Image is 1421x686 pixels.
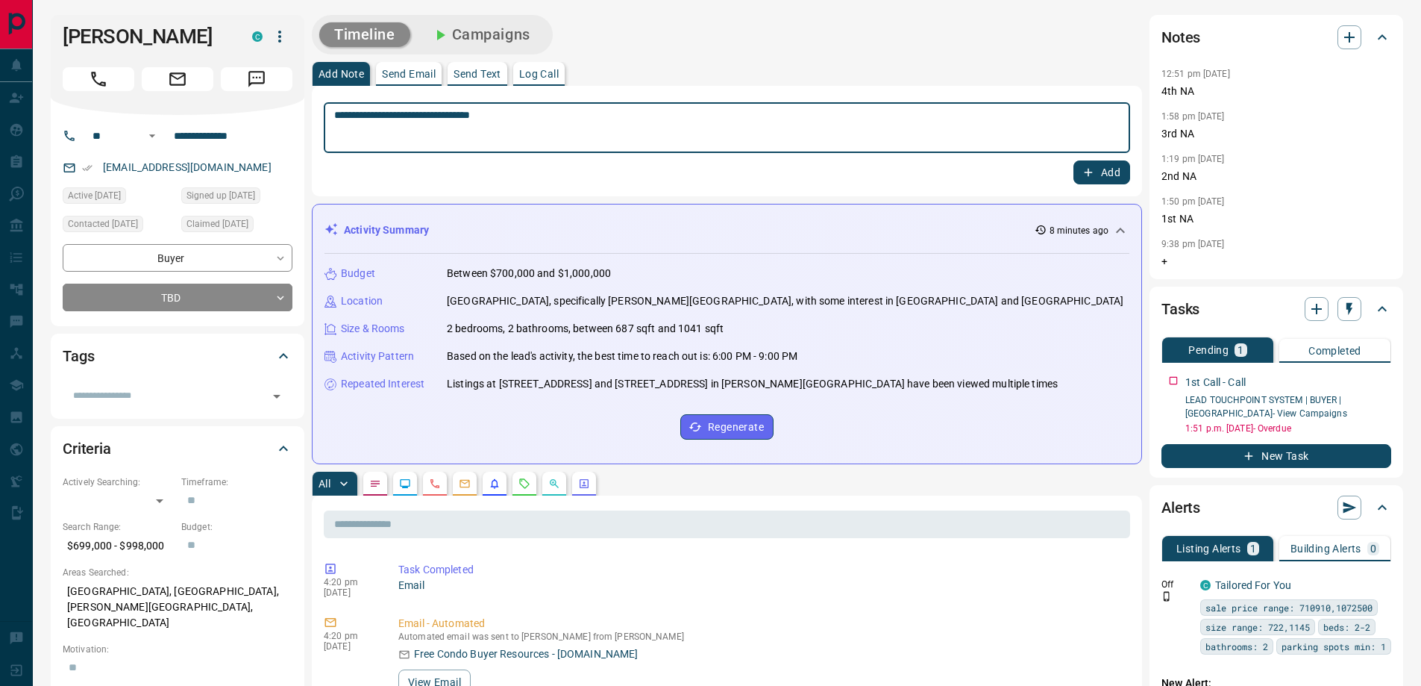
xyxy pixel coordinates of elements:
p: 4th NA [1161,84,1391,99]
p: Activity Pattern [341,349,414,364]
p: Budget [341,266,375,281]
button: Add [1073,160,1130,184]
button: Open [266,386,287,407]
p: Send Text [454,69,501,79]
p: Search Range: [63,520,174,534]
svg: Opportunities [548,478,560,490]
p: Budget: [181,520,292,534]
span: Signed up [DATE] [186,188,255,203]
div: Activity Summary8 minutes ago [324,216,1129,244]
svg: Lead Browsing Activity [399,478,411,490]
p: 1st Call - Call [1185,375,1246,390]
button: Regenerate [680,414,774,440]
button: Campaigns [416,22,545,47]
svg: Notes [369,478,381,490]
p: Activity Summary [344,222,429,238]
p: Automated email was sent to [PERSON_NAME] from [PERSON_NAME] [398,632,1124,642]
p: Motivation: [63,643,292,656]
p: [GEOGRAPHIC_DATA], [GEOGRAPHIC_DATA], [PERSON_NAME][GEOGRAPHIC_DATA], [GEOGRAPHIC_DATA] [63,579,292,635]
div: Thu Aug 07 2025 [181,187,292,208]
span: Claimed [DATE] [186,216,248,231]
p: 1:58 pm [DATE] [1161,111,1225,122]
p: 1:50 pm [DATE] [1161,196,1225,207]
svg: Calls [429,478,441,490]
h1: [PERSON_NAME] [63,25,230,49]
p: [GEOGRAPHIC_DATA], specifically [PERSON_NAME][GEOGRAPHIC_DATA], with some interest in [GEOGRAPHIC... [447,293,1123,309]
div: Tasks [1161,291,1391,327]
p: 8 minutes ago [1050,224,1108,237]
h2: Alerts [1161,496,1200,520]
p: 1st NA [1161,211,1391,227]
p: Log Call [519,69,559,79]
svg: Agent Actions [578,478,590,490]
p: Location [341,293,383,309]
p: 12:51 pm [DATE] [1161,69,1230,79]
div: condos.ca [252,31,263,42]
div: Thu Aug 07 2025 [63,216,174,237]
span: Call [63,67,134,91]
p: 1:51 p.m. [DATE] - Overdue [1185,422,1391,435]
p: Free Condo Buyer Resources - [DOMAIN_NAME] [414,646,639,662]
h2: Notes [1161,25,1200,49]
svg: Emails [459,478,471,490]
p: Email [398,578,1124,593]
p: 3rd NA [1161,126,1391,142]
div: Criteria [63,431,292,467]
span: Contacted [DATE] [68,216,138,231]
span: bathrooms: 2 [1205,639,1268,654]
p: Building Alerts [1290,543,1361,554]
p: 1 [1238,345,1243,355]
span: Active [DATE] [68,188,121,203]
p: $699,000 - $998,000 [63,534,174,558]
div: Alerts [1161,490,1391,526]
svg: Listing Alerts [489,478,501,490]
p: Task Completed [398,562,1124,578]
p: Areas Searched: [63,566,292,579]
span: sale price range: 710910,1072500 [1205,600,1373,615]
p: 0 [1370,543,1376,554]
p: Timeframe: [181,475,292,489]
p: 4:20 pm [324,631,376,641]
button: Timeline [319,22,410,47]
p: 2nd NA [1161,169,1391,184]
svg: Email Verified [82,163,92,173]
div: Thu Aug 14 2025 [63,187,174,208]
span: beds: 2-2 [1323,620,1370,634]
p: Add Note [319,69,364,79]
p: Email - Automated [398,616,1124,632]
p: All [319,478,330,489]
div: Notes [1161,19,1391,55]
span: Message [221,67,292,91]
p: Based on the lead's activity, the best time to reach out is: 6:00 PM - 9:00 PM [447,349,797,364]
h2: Tags [63,344,94,368]
button: Open [143,127,161,145]
p: Between $700,000 and $1,000,000 [447,266,611,281]
h2: Tasks [1161,297,1199,321]
p: Send Email [382,69,436,79]
p: Completed [1308,346,1361,356]
p: 9:38 pm [DATE] [1161,239,1225,249]
a: [EMAIL_ADDRESS][DOMAIN_NAME] [103,161,272,173]
div: condos.ca [1200,580,1211,590]
a: LEAD TOUCHPOINT SYSTEM | BUYER | [GEOGRAPHIC_DATA]- View Campaigns [1185,395,1347,419]
p: + [1161,254,1391,269]
p: Off [1161,578,1191,591]
svg: Push Notification Only [1161,591,1172,602]
div: Thu Aug 07 2025 [181,216,292,237]
span: Email [142,67,213,91]
p: 4:20 pm [324,577,376,587]
p: [DATE] [324,587,376,598]
span: parking spots min: 1 [1282,639,1386,654]
button: New Task [1161,444,1391,468]
a: Tailored For You [1215,579,1291,591]
p: Repeated Interest [341,376,424,392]
div: Buyer [63,244,292,272]
p: [DATE] [324,641,376,652]
h2: Criteria [63,437,111,461]
p: Actively Searching: [63,475,174,489]
p: Size & Rooms [341,321,405,337]
div: TBD [63,284,292,311]
p: 1:19 pm [DATE] [1161,154,1225,164]
svg: Requests [518,478,530,490]
span: size range: 722,1145 [1205,620,1310,634]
